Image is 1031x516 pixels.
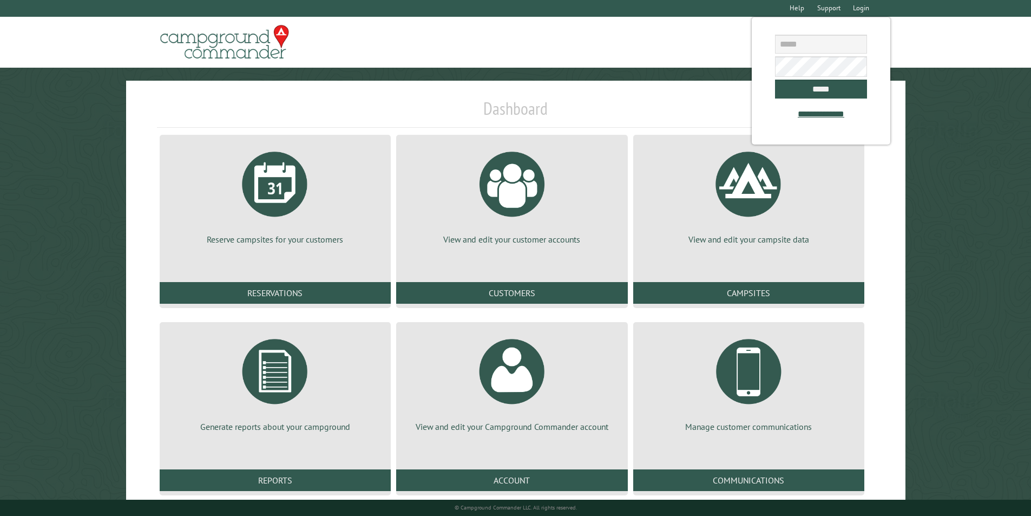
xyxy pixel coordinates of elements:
p: Manage customer communications [646,421,851,433]
a: Communications [633,469,864,491]
a: Generate reports about your campground [173,331,378,433]
p: View and edit your customer accounts [409,233,614,245]
img: Campground Commander [157,21,292,63]
a: Reserve campsites for your customers [173,143,378,245]
a: Campsites [633,282,864,304]
a: View and edit your Campground Commander account [409,331,614,433]
a: Reservations [160,282,391,304]
p: Generate reports about your campground [173,421,378,433]
p: View and edit your Campground Commander account [409,421,614,433]
a: View and edit your campsite data [646,143,851,245]
a: View and edit your customer accounts [409,143,614,245]
p: View and edit your campsite data [646,233,851,245]
small: © Campground Commander LLC. All rights reserved. [455,504,577,511]
a: Manage customer communications [646,331,851,433]
a: Account [396,469,627,491]
p: Reserve campsites for your customers [173,233,378,245]
a: Customers [396,282,627,304]
a: Reports [160,469,391,491]
h1: Dashboard [157,98,875,128]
